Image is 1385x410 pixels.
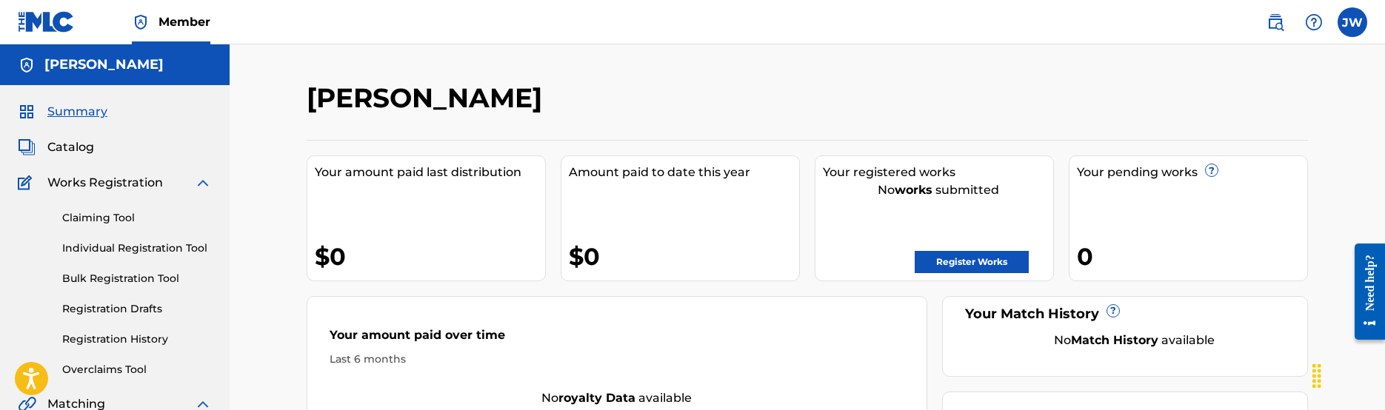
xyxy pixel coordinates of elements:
[330,352,904,367] div: Last 6 months
[62,332,212,347] a: Registration History
[47,174,163,192] span: Works Registration
[1077,164,1307,181] div: Your pending works
[1311,339,1385,410] iframe: Chat Widget
[315,164,545,181] div: Your amount paid last distribution
[47,103,107,121] span: Summary
[44,56,164,73] h5: JOI WYNN
[1338,7,1367,37] div: User Menu
[1305,354,1329,398] div: Drag
[18,103,107,121] a: SummarySummary
[18,103,36,121] img: Summary
[1299,7,1329,37] div: Help
[1077,240,1307,273] div: 0
[62,362,212,377] a: Overclaims Tool
[47,138,94,156] span: Catalog
[961,304,1289,324] div: Your Match History
[132,13,150,31] img: Top Rightsholder
[980,332,1289,349] div: No available
[895,183,932,197] strong: works
[18,11,75,33] img: MLC Logo
[18,138,94,156] a: CatalogCatalog
[823,164,1053,181] div: Your registered works
[62,241,212,256] a: Individual Registration Tool
[18,138,36,156] img: Catalog
[330,326,904,352] div: Your amount paid over time
[1206,164,1218,176] span: ?
[1071,333,1158,347] strong: Match History
[315,240,545,273] div: $0
[307,81,550,115] h2: [PERSON_NAME]
[62,210,212,226] a: Claiming Tool
[62,271,212,286] a: Bulk Registration Tool
[1266,13,1284,31] img: search
[915,251,1029,273] a: Register Works
[569,240,799,273] div: $0
[1261,7,1290,37] a: Public Search
[569,164,799,181] div: Amount paid to date this year
[823,181,1053,199] div: No submitted
[307,389,927,407] div: No available
[558,391,635,405] strong: royalty data
[1305,13,1323,31] img: help
[18,174,37,192] img: Works Registration
[18,56,36,74] img: Accounts
[1344,232,1385,352] iframe: Resource Center
[1107,305,1119,317] span: ?
[158,13,210,30] span: Member
[62,301,212,317] a: Registration Drafts
[194,174,212,192] img: expand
